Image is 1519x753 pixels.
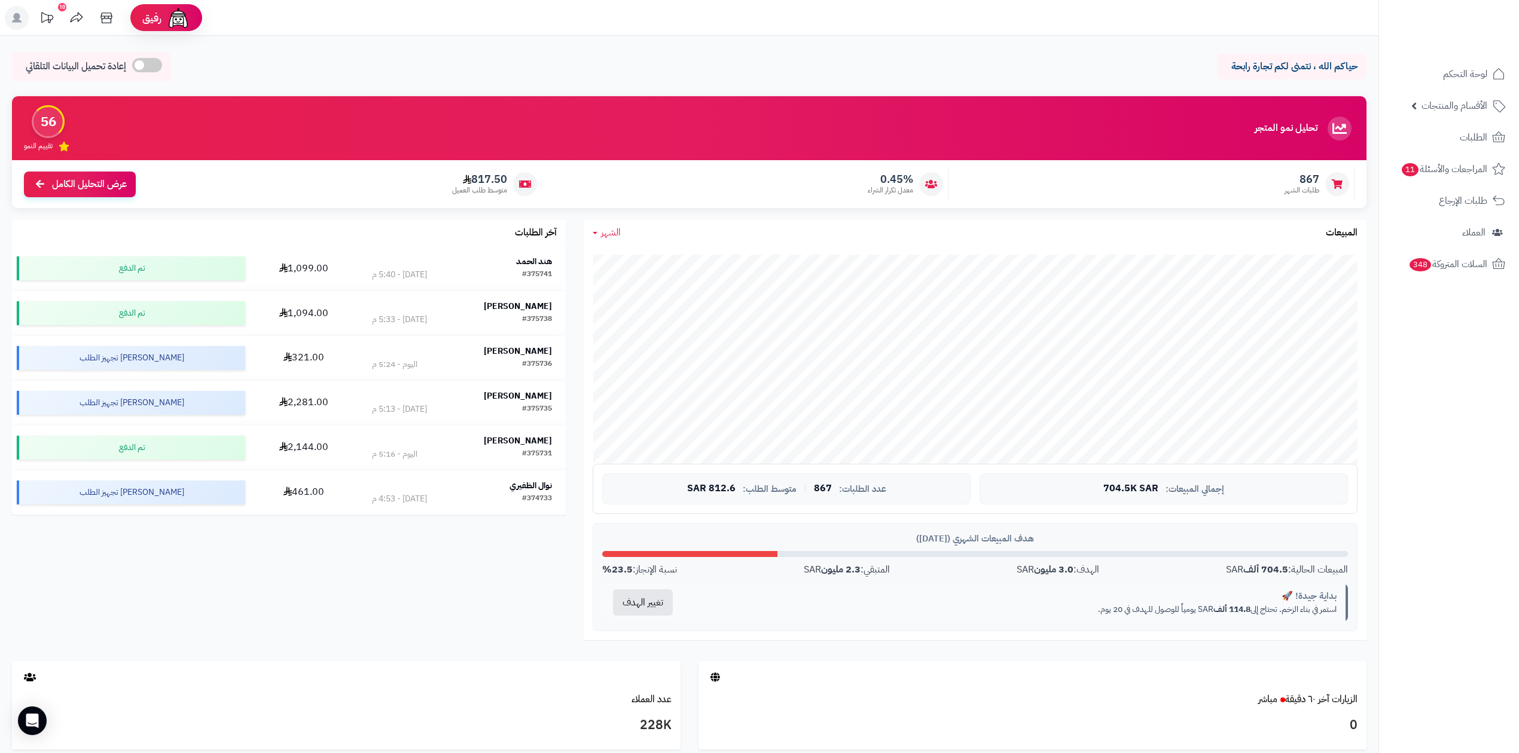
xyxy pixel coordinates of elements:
td: 2,144.00 [250,426,358,470]
a: لوحة التحكم [1386,60,1512,88]
div: [DATE] - 5:40 م [372,269,427,281]
span: 867 [1285,173,1319,186]
span: | [804,484,807,493]
div: [DATE] - 4:53 م [372,493,427,505]
span: متوسط الطلب: [743,484,797,494]
div: تم الدفع [17,301,245,325]
strong: نوال الظفيري [510,479,552,492]
div: اليوم - 5:16 م [372,448,417,460]
td: 1,094.00 [250,291,358,335]
td: 461.00 [250,470,358,515]
span: إجمالي المبيعات: [1166,484,1224,494]
span: 0.45% [868,173,913,186]
p: حياكم الله ، نتمنى لكم تجارة رابحة [1226,60,1358,74]
a: تحديثات المنصة [32,6,62,33]
div: نسبة الإنجاز: [602,563,677,577]
strong: 704.5 ألف [1243,562,1288,577]
span: رفيق [142,11,161,25]
td: 321.00 [250,336,358,380]
span: عرض التحليل الكامل [52,177,127,191]
span: طلبات الإرجاع [1439,192,1487,209]
strong: [PERSON_NAME] [484,390,552,402]
span: 11 [1402,163,1419,176]
h3: المبيعات [1326,228,1358,238]
div: [PERSON_NAME] تجهيز الطلب [17,346,245,370]
div: هدف المبيعات الشهري ([DATE]) [602,532,1348,545]
a: عرض التحليل الكامل [24,172,136,197]
td: 2,281.00 [250,381,358,425]
strong: 23.5% [602,562,633,577]
a: طلبات الإرجاع [1386,186,1512,215]
div: #375735 [522,403,552,415]
button: تغيير الهدف [613,589,673,616]
td: 1,099.00 [250,246,358,290]
h3: آخر الطلبات [515,228,557,238]
span: تقييم النمو [24,141,53,151]
p: استمر في بناء الزخم. تحتاج إلى SAR يومياً للوصول للهدف في 20 يوم. [693,604,1337,616]
div: [PERSON_NAME] تجهيز الطلب [17,480,245,504]
span: 812.6 SAR [687,483,736,494]
div: المبيعات الحالية: SAR [1226,563,1348,577]
h3: 0 [707,715,1358,736]
div: #375736 [522,359,552,371]
strong: 114.8 ألف [1213,603,1250,616]
a: الشهر [593,226,621,240]
div: [DATE] - 5:33 م [372,314,427,326]
a: السلات المتروكة348 [1386,250,1512,278]
span: الأقسام والمنتجات [1422,97,1487,114]
span: العملاء [1462,224,1486,241]
span: 348 [1410,258,1431,271]
div: المتبقي: SAR [804,563,890,577]
span: الطلبات [1460,129,1487,146]
strong: 3.0 مليون [1034,562,1073,577]
div: [PERSON_NAME] تجهيز الطلب [17,391,245,415]
div: 10 [58,3,66,11]
span: إعادة تحميل البيانات التلقائي [26,60,126,74]
span: لوحة التحكم [1443,66,1487,82]
h3: تحليل نمو المتجر [1255,123,1317,134]
span: 867 [814,483,832,494]
span: الشهر [601,225,621,240]
div: #374733 [522,493,552,505]
div: اليوم - 5:24 م [372,359,417,371]
div: تم الدفع [17,436,245,460]
div: #375741 [522,269,552,281]
span: معدل تكرار الشراء [868,185,913,195]
span: متوسط طلب العميل [452,185,507,195]
div: #375738 [522,314,552,326]
div: تم الدفع [17,256,245,280]
div: [DATE] - 5:13 م [372,403,427,415]
strong: 2.3 مليون [821,562,861,577]
a: عدد العملاء [632,692,672,706]
div: بداية جيدة! 🚀 [693,590,1337,602]
div: #375731 [522,448,552,460]
strong: [PERSON_NAME] [484,434,552,447]
img: ai-face.png [166,6,190,30]
small: مباشر [1258,692,1277,706]
a: المراجعات والأسئلة11 [1386,155,1512,183]
span: 817.50 [452,173,507,186]
span: 704.5K SAR [1103,483,1158,494]
h3: 228K [21,715,672,736]
span: طلبات الشهر [1285,185,1319,195]
div: Open Intercom Messenger [18,706,47,735]
strong: هند الحمد [516,255,552,268]
a: الزيارات آخر ٦٠ دقيقةمباشر [1258,692,1358,706]
a: العملاء [1386,218,1512,247]
span: السلات المتروكة [1408,256,1487,273]
div: الهدف: SAR [1017,563,1099,577]
strong: [PERSON_NAME] [484,300,552,313]
strong: [PERSON_NAME] [484,345,552,357]
span: عدد الطلبات: [839,484,886,494]
a: الطلبات [1386,123,1512,152]
span: المراجعات والأسئلة [1401,161,1487,177]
